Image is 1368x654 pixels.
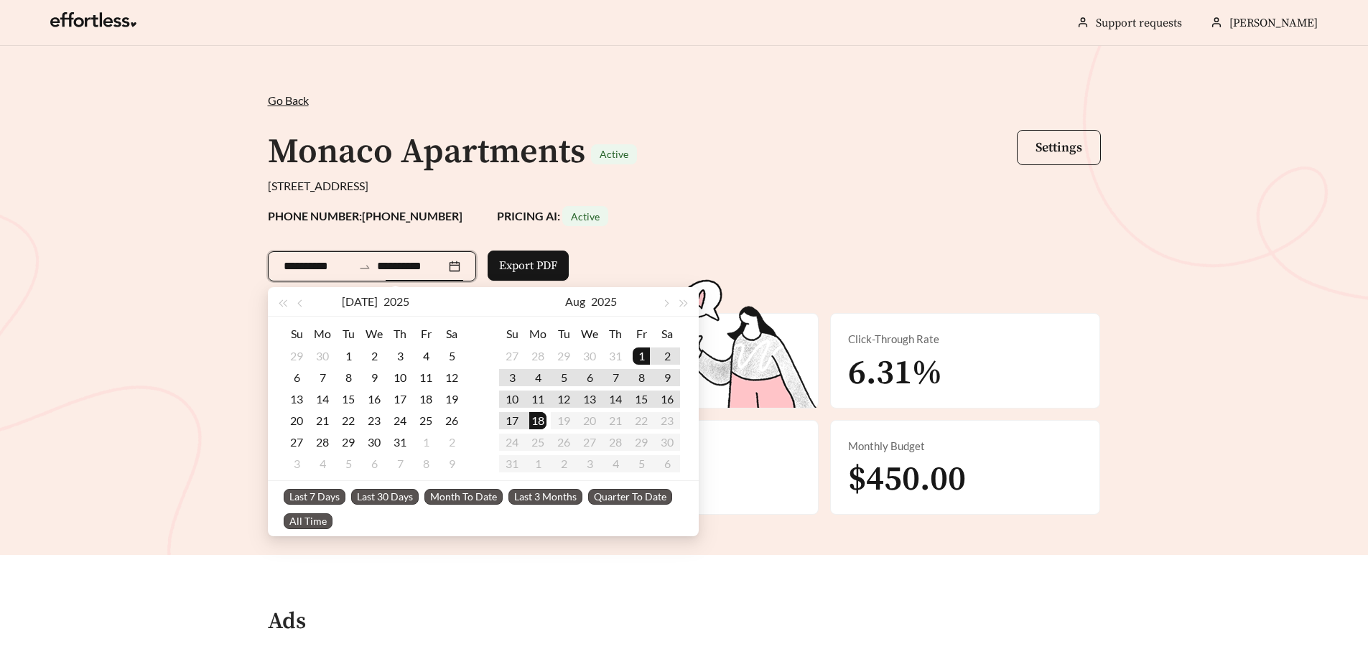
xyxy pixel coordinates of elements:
[310,410,335,431] td: 2025-07-21
[607,391,624,408] div: 14
[551,367,577,388] td: 2025-08-05
[310,431,335,453] td: 2025-07-28
[633,347,650,365] div: 1
[417,434,434,451] div: 1
[268,177,1101,195] div: [STREET_ADDRESS]
[413,431,439,453] td: 2025-08-01
[633,369,650,386] div: 8
[387,367,413,388] td: 2025-07-10
[391,455,409,472] div: 7
[848,438,1082,454] div: Monthly Budget
[529,391,546,408] div: 11
[551,322,577,345] th: Tu
[288,455,305,472] div: 3
[310,322,335,345] th: Mo
[628,345,654,367] td: 2025-08-01
[417,455,434,472] div: 8
[654,367,680,388] td: 2025-08-09
[551,388,577,410] td: 2025-08-12
[602,367,628,388] td: 2025-08-07
[366,347,383,365] div: 2
[361,431,387,453] td: 2025-07-30
[602,322,628,345] th: Th
[628,322,654,345] th: Fr
[439,345,465,367] td: 2025-07-05
[335,453,361,475] td: 2025-08-05
[391,391,409,408] div: 17
[387,431,413,453] td: 2025-07-31
[499,257,557,274] span: Export PDF
[284,453,310,475] td: 2025-08-03
[268,209,462,223] strong: PHONE NUMBER: [PHONE_NUMBER]
[577,367,602,388] td: 2025-08-06
[340,434,357,451] div: 29
[391,412,409,429] div: 24
[654,388,680,410] td: 2025-08-16
[358,260,371,273] span: to
[581,347,598,365] div: 30
[387,388,413,410] td: 2025-07-17
[340,391,357,408] div: 15
[413,322,439,345] th: Fr
[314,391,331,408] div: 14
[284,513,332,529] span: All Time
[310,388,335,410] td: 2025-07-14
[439,388,465,410] td: 2025-07-19
[340,455,357,472] div: 5
[443,347,460,365] div: 5
[439,322,465,345] th: Sa
[1229,16,1318,30] span: [PERSON_NAME]
[555,391,572,408] div: 12
[284,345,310,367] td: 2025-06-29
[555,347,572,365] div: 29
[288,434,305,451] div: 27
[314,455,331,472] div: 4
[387,345,413,367] td: 2025-07-03
[361,322,387,345] th: We
[351,489,419,505] span: Last 30 Days
[439,431,465,453] td: 2025-08-02
[848,458,966,501] span: $450.00
[314,347,331,365] div: 30
[284,431,310,453] td: 2025-07-27
[288,347,305,365] div: 29
[1017,130,1101,165] button: Settings
[288,412,305,429] div: 20
[417,391,434,408] div: 18
[1036,139,1082,156] span: Settings
[335,431,361,453] td: 2025-07-29
[591,287,617,316] button: 2025
[288,369,305,386] div: 6
[499,388,525,410] td: 2025-08-10
[577,322,602,345] th: We
[503,369,521,386] div: 3
[602,345,628,367] td: 2025-07-31
[439,453,465,475] td: 2025-08-09
[335,410,361,431] td: 2025-07-22
[499,367,525,388] td: 2025-08-03
[387,410,413,431] td: 2025-07-24
[607,369,624,386] div: 7
[529,412,546,429] div: 18
[314,369,331,386] div: 7
[525,367,551,388] td: 2025-08-04
[529,347,546,365] div: 28
[268,93,309,107] span: Go Back
[577,345,602,367] td: 2025-07-30
[588,489,672,505] span: Quarter To Date
[525,345,551,367] td: 2025-07-28
[335,345,361,367] td: 2025-07-01
[314,434,331,451] div: 28
[366,391,383,408] div: 16
[366,369,383,386] div: 9
[628,367,654,388] td: 2025-08-08
[340,347,357,365] div: 1
[443,369,460,386] div: 12
[439,367,465,388] td: 2025-07-12
[417,347,434,365] div: 4
[310,453,335,475] td: 2025-08-04
[413,345,439,367] td: 2025-07-04
[340,369,357,386] div: 8
[848,352,942,395] span: 6.31%
[413,410,439,431] td: 2025-07-25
